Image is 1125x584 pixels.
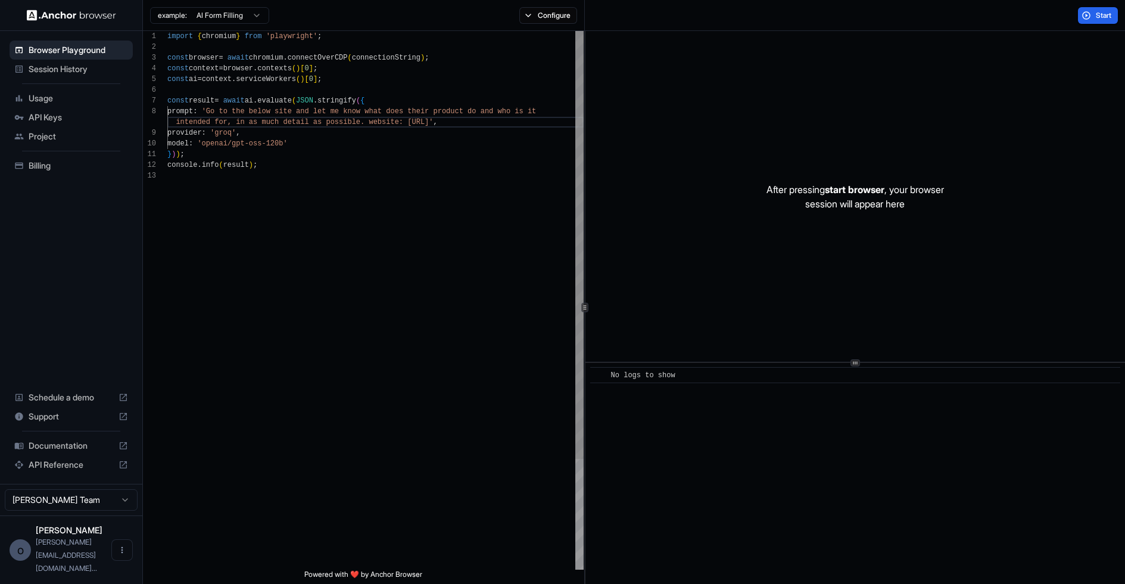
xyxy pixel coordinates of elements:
div: 11 [143,149,156,160]
span: ) [420,54,425,62]
span: olga kogan [36,525,102,535]
span: ) [296,64,300,73]
span: Browser Playground [29,44,128,56]
span: . [197,161,201,169]
span: const [167,75,189,83]
div: 3 [143,52,156,63]
span: chromium [202,32,236,41]
div: o [10,539,31,561]
span: te: [URL]' [390,118,433,126]
span: const [167,97,189,105]
span: ; [317,75,322,83]
span: contexts [257,64,292,73]
div: 10 [143,138,156,149]
div: API Reference [10,455,133,474]
span: = [214,97,219,105]
span: context [202,75,232,83]
span: eir product do and who is it [416,107,537,116]
span: ( [356,97,360,105]
span: browser [189,54,219,62]
span: JSON [296,97,313,105]
div: Session History [10,60,133,79]
span: : [202,129,206,137]
span: ; [253,161,257,169]
span: console [167,161,197,169]
div: Support [10,407,133,426]
span: chromium [249,54,283,62]
span: 'openai/gpt-oss-120b' [197,139,287,148]
button: Configure [519,7,577,24]
div: 5 [143,74,156,85]
div: 1 [143,31,156,42]
img: Anchor Logo [27,10,116,21]
span: ) [300,75,304,83]
span: ] [309,64,313,73]
div: 7 [143,95,156,106]
span: Billing [29,160,128,172]
span: ) [249,161,253,169]
span: 'Go to the below site and let me know what does th [202,107,416,116]
span: serviceWorkers [236,75,296,83]
span: { [197,32,201,41]
div: Project [10,127,133,146]
span: . [313,97,317,105]
span: 0 [309,75,313,83]
span: await [228,54,249,62]
span: Project [29,131,128,142]
div: 13 [143,170,156,181]
span: Powered with ❤️ by Anchor Browser [304,570,422,584]
span: ( [296,75,300,83]
span: intended for, in as much detail as possible. websi [176,118,390,126]
div: 6 [143,85,156,95]
span: . [253,97,257,105]
span: context [189,64,219,73]
span: stringify [317,97,356,105]
span: start browser [825,184,884,195]
span: = [219,64,223,73]
span: } [167,150,172,159]
span: result [223,161,249,169]
span: provider [167,129,202,137]
span: prompt [167,107,193,116]
span: evaluate [257,97,292,105]
div: 12 [143,160,156,170]
span: ; [317,32,322,41]
span: Documentation [29,440,114,452]
div: Schedule a demo [10,388,133,407]
span: info [202,161,219,169]
span: 'playwright' [266,32,317,41]
span: { [360,97,364,105]
span: ( [292,97,296,105]
span: 0 [304,64,308,73]
span: ) [176,150,180,159]
div: Usage [10,89,133,108]
span: . [253,64,257,73]
span: await [223,97,245,105]
span: . [283,54,287,62]
span: API Keys [29,111,128,123]
div: API Keys [10,108,133,127]
span: ] [313,75,317,83]
span: browser [223,64,253,73]
span: result [189,97,214,105]
span: connectionString [352,54,420,62]
span: = [219,54,223,62]
span: 'groq' [210,129,236,137]
span: ( [348,54,352,62]
span: ai [189,75,197,83]
span: olga@emerge.ventures [36,538,97,573]
div: 4 [143,63,156,74]
span: ) [172,150,176,159]
span: connectOverCDP [288,54,348,62]
span: ai [245,97,253,105]
span: . [232,75,236,83]
span: ​ [596,369,602,381]
button: Start [1078,7,1118,24]
span: model [167,139,189,148]
div: 9 [143,128,156,138]
span: from [245,32,262,41]
button: Open menu [111,539,133,561]
span: Support [29,411,114,423]
span: [ [300,64,304,73]
div: Browser Playground [10,41,133,60]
